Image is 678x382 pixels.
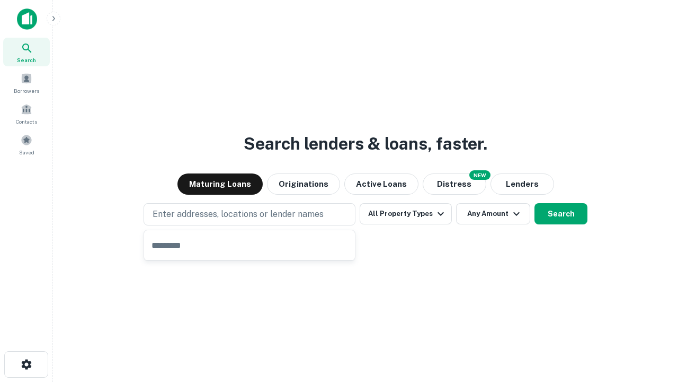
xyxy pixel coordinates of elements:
span: Contacts [16,117,37,126]
span: Borrowers [14,86,39,95]
a: Contacts [3,99,50,128]
button: Search distressed loans with lien and other non-mortgage details. [423,173,486,195]
p: Enter addresses, locations or lender names [153,208,324,221]
button: All Property Types [360,203,452,224]
button: Active Loans [344,173,418,195]
button: Enter addresses, locations or lender names [144,203,355,225]
h3: Search lenders & loans, faster. [244,131,487,157]
button: Any Amount [456,203,530,224]
img: capitalize-icon.png [17,8,37,30]
div: NEW [469,170,490,180]
a: Saved [3,130,50,159]
span: Search [17,56,36,64]
span: Saved [19,148,34,157]
button: Lenders [490,173,554,195]
a: Search [3,38,50,66]
button: Maturing Loans [177,173,263,195]
button: Search [534,203,587,224]
a: Borrowers [3,68,50,97]
button: Originations [267,173,340,195]
iframe: Chat Widget [625,297,678,348]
